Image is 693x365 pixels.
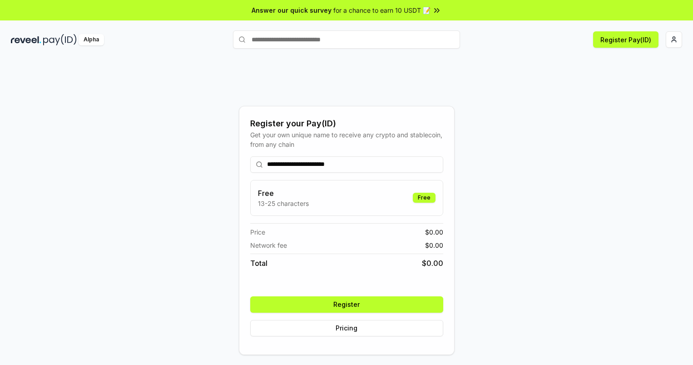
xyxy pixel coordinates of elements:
[43,34,77,45] img: pay_id
[425,240,443,250] span: $ 0.00
[258,188,309,199] h3: Free
[250,117,443,130] div: Register your Pay(ID)
[258,199,309,208] p: 13-25 characters
[593,31,658,48] button: Register Pay(ID)
[425,227,443,237] span: $ 0.00
[250,227,265,237] span: Price
[422,258,443,269] span: $ 0.00
[11,34,41,45] img: reveel_dark
[250,258,267,269] span: Total
[252,5,332,15] span: Answer our quick survey
[333,5,431,15] span: for a chance to earn 10 USDT 📝
[250,320,443,336] button: Pricing
[79,34,104,45] div: Alpha
[250,130,443,149] div: Get your own unique name to receive any crypto and stablecoin, from any chain
[250,296,443,313] button: Register
[250,240,287,250] span: Network fee
[413,193,436,203] div: Free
